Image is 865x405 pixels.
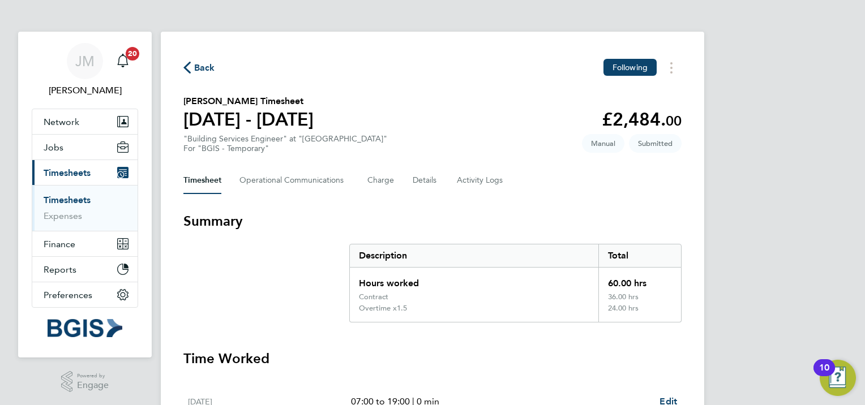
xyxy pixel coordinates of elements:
a: Expenses [44,210,82,221]
span: Timesheets [44,167,91,178]
a: Powered byEngage [61,371,109,393]
span: Jessica Macgregor [32,84,138,97]
div: 10 [819,368,829,382]
div: Description [350,244,598,267]
button: Activity Logs [457,167,504,194]
a: Timesheets [44,195,91,205]
button: Timesheets Menu [661,59,682,76]
span: Jobs [44,142,63,153]
button: Network [32,109,138,134]
h3: Summary [183,212,682,230]
span: This timesheet was manually created. [582,134,624,153]
span: This timesheet is Submitted. [629,134,682,153]
span: Powered by [77,371,109,381]
nav: Main navigation [18,32,152,357]
div: 24.00 hrs [598,304,681,322]
button: Open Resource Center, 10 new notifications [820,360,856,396]
span: Network [44,117,79,127]
span: Finance [44,239,75,249]
button: Charge [367,167,395,194]
h3: Time Worked [183,350,682,368]
span: Reports [44,264,76,275]
span: Following [613,62,648,72]
button: Timesheets [32,160,138,185]
div: "Building Services Engineer" at "[GEOGRAPHIC_DATA]" [183,134,387,153]
button: Reports [32,257,138,282]
span: 00 [666,113,682,129]
button: Operational Communications [239,167,349,194]
a: Go to home page [32,319,138,337]
img: bgis-logo-retina.png [48,319,122,337]
button: Details [413,167,439,194]
span: Back [194,61,215,75]
div: Hours worked [350,268,598,292]
span: JM [75,54,95,68]
span: 20 [126,47,139,61]
app-decimal: £2,484. [602,109,682,130]
span: Preferences [44,290,92,300]
button: Following [603,59,657,76]
div: 60.00 hrs [598,268,681,292]
h1: [DATE] - [DATE] [183,108,314,131]
div: 36.00 hrs [598,292,681,304]
a: JM[PERSON_NAME] [32,43,138,97]
button: Preferences [32,282,138,307]
div: Contract [359,292,388,301]
a: 20 [112,43,134,79]
span: Engage [77,381,109,390]
div: Summary [349,244,682,322]
div: Overtime x1.5 [359,304,407,313]
button: Back [183,61,215,75]
button: Jobs [32,135,138,160]
button: Timesheet [183,167,221,194]
div: For "BGIS - Temporary" [183,144,387,153]
h2: [PERSON_NAME] Timesheet [183,94,314,108]
div: Total [598,244,681,267]
button: Finance [32,231,138,256]
div: Timesheets [32,185,138,231]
